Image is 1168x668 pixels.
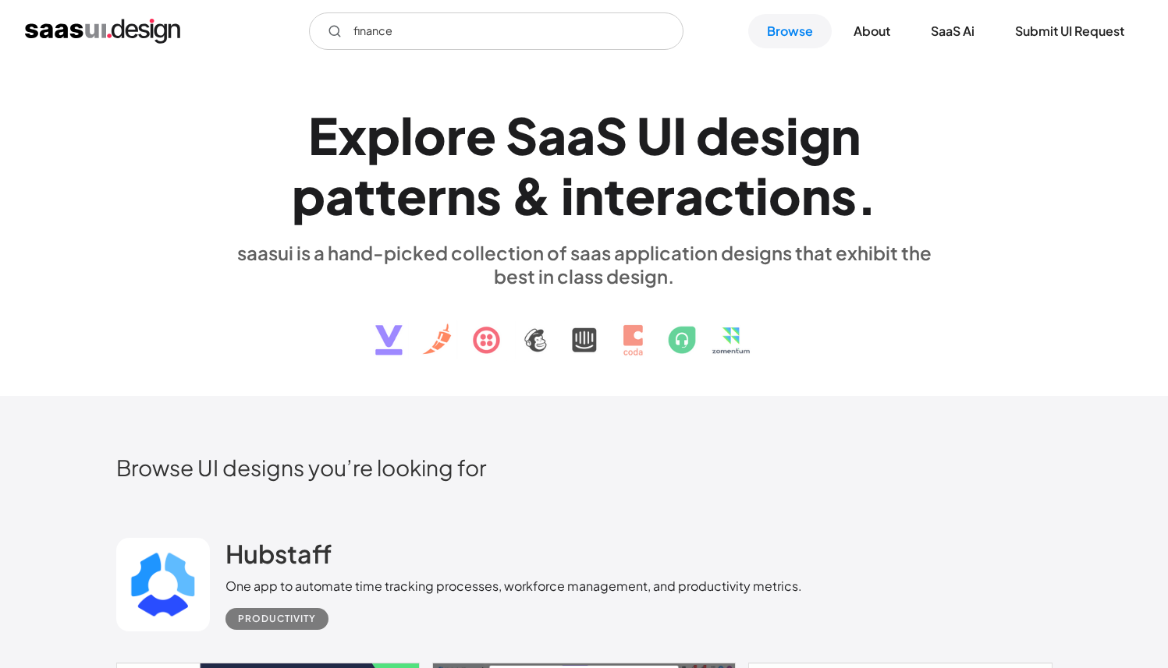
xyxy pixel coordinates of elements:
div: n [446,165,476,225]
div: r [446,105,466,165]
div: o [769,165,801,225]
div: I [673,105,687,165]
h2: Hubstaff [225,538,332,569]
a: home [25,19,180,44]
div: e [625,165,655,225]
div: p [367,105,400,165]
img: text, icon, saas logo [348,288,821,369]
div: saasui is a hand-picked collection of saas application designs that exhibit the best in class des... [225,241,943,288]
div: i [755,165,769,225]
div: t [604,165,625,225]
div: a [675,165,704,225]
div: n [801,165,831,225]
div: e [396,165,427,225]
a: Browse [748,14,832,48]
div: r [655,165,675,225]
div: s [476,165,502,225]
div: c [704,165,734,225]
div: U [637,105,673,165]
div: a [538,105,566,165]
div: a [325,165,354,225]
div: a [566,105,595,165]
div: . [857,165,877,225]
div: e [466,105,496,165]
div: i [561,165,574,225]
h2: Browse UI designs you’re looking for [116,454,1053,481]
a: Hubstaff [225,538,332,577]
div: E [308,105,338,165]
div: i [786,105,799,165]
div: e [730,105,760,165]
div: o [414,105,446,165]
h1: Explore SaaS UI design patterns & interactions. [225,105,943,225]
div: l [400,105,414,165]
div: n [574,165,604,225]
input: Search UI designs you're looking for... [309,12,683,50]
div: S [595,105,627,165]
div: g [799,105,831,165]
div: s [831,165,857,225]
div: S [506,105,538,165]
a: SaaS Ai [912,14,993,48]
div: p [292,165,325,225]
div: s [760,105,786,165]
div: t [354,165,375,225]
div: r [427,165,446,225]
a: Submit UI Request [996,14,1143,48]
div: t [375,165,396,225]
div: t [734,165,755,225]
div: x [338,105,367,165]
div: One app to automate time tracking processes, workforce management, and productivity metrics. [225,577,802,596]
div: d [696,105,730,165]
form: Email Form [309,12,683,50]
a: About [835,14,909,48]
div: Productivity [238,610,316,628]
div: & [511,165,552,225]
div: n [831,105,861,165]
